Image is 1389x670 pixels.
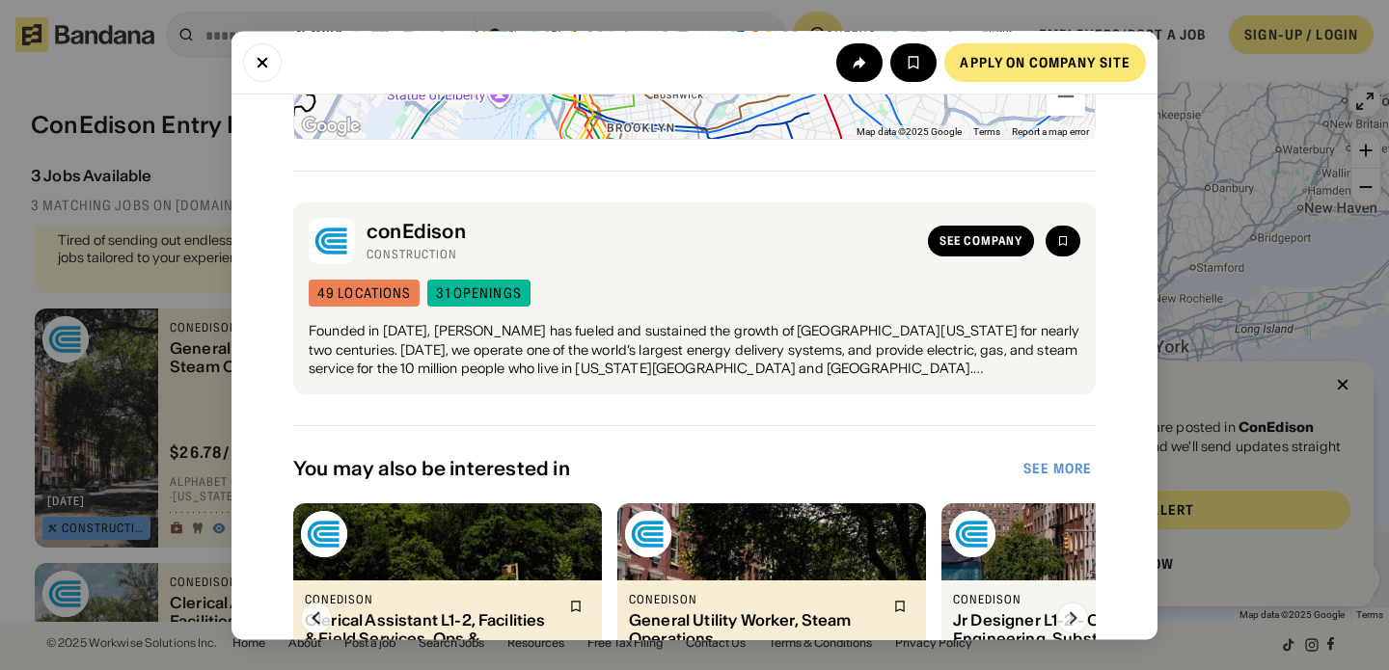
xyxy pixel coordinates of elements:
[309,219,355,265] img: conEdison logo
[309,323,1080,380] div: Founded in [DATE], [PERSON_NAME] has fueled and sustained the growth of [GEOGRAPHIC_DATA][US_STAT...
[301,511,347,557] img: conEdison logo
[940,236,1022,248] div: See company
[317,287,411,301] div: 49 locations
[299,115,363,140] img: Google
[436,287,521,301] div: 31 openings
[973,127,1000,138] a: Terms (opens in new tab)
[305,611,558,648] div: Clerical Assistant L1-2, Facilities & Field Services, Ops & Maintenance
[1057,603,1088,633] img: Right Arrow
[367,221,916,244] div: conEdison
[1047,78,1085,117] button: Zoom out
[960,55,1130,68] div: Apply on company site
[953,611,1206,648] div: Jr Designer L1-2 - Central Engineering, Substation Projects Eng Civil
[857,127,962,138] span: Map data ©2025 Google
[1023,462,1092,475] div: See more
[953,592,1206,607] div: conEdison
[949,511,995,557] img: conEdison logo
[625,511,671,557] img: conEdison logo
[301,603,332,633] img: Left Arrow
[629,592,882,607] div: conEdison
[305,592,558,607] div: conEdison
[243,42,282,81] button: Close
[629,611,882,648] div: General Utility Worker, Steam Operations [GEOGRAPHIC_DATA]
[1012,127,1089,138] a: Report a map error
[299,115,363,140] a: Open this area in Google Maps (opens a new window)
[367,248,916,263] div: Construction
[293,457,1020,480] div: You may also be interested in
